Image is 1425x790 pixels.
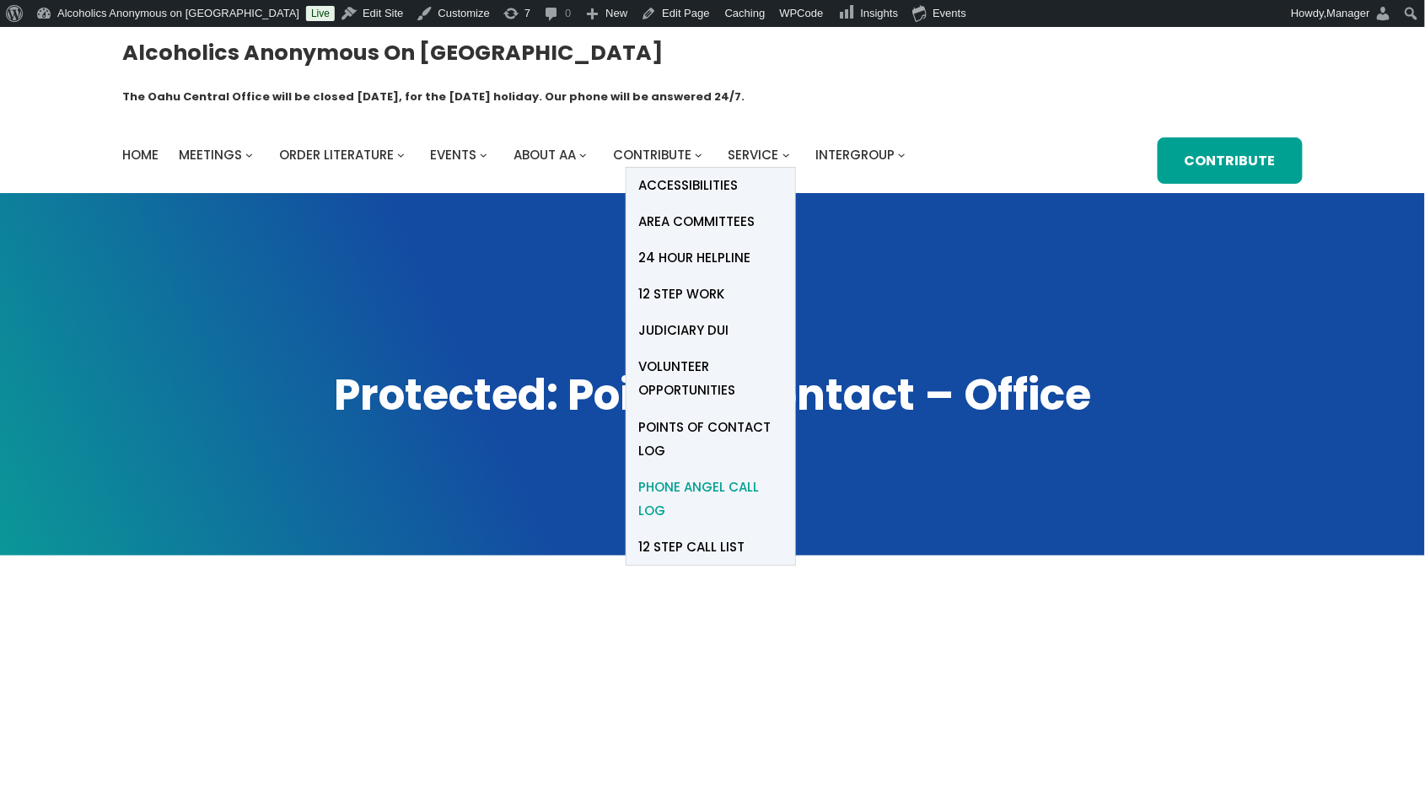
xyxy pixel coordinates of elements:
span: 12 Step Work [639,282,725,306]
span: Events [431,146,477,164]
span: Contribute [613,146,691,164]
span: Insights [861,7,899,19]
span: 24 Hour Helpline [639,246,751,270]
a: Service [729,143,779,167]
a: Contribute [1158,137,1304,184]
button: Contribute submenu [695,151,702,159]
span: Judiciary DUI [639,319,729,342]
a: 12 Step Call List [626,529,795,565]
button: Order Literature submenu [397,151,405,159]
a: About AA [514,143,576,167]
a: Area Committees [626,204,795,240]
span: Phone Angel Call Log [639,476,782,523]
span: About AA [514,146,576,164]
a: Accessibilities [626,168,795,204]
span: Manager [1327,7,1370,19]
a: Judiciary DUI [626,313,795,349]
a: Alcoholics Anonymous on [GEOGRAPHIC_DATA] [122,33,663,72]
span: Meetings [179,146,242,164]
button: Intergroup submenu [898,151,906,159]
a: Contribute [613,143,691,167]
button: Events submenu [480,151,487,159]
a: Volunteer Opportunities [626,349,795,409]
h1: Protected: Point of Contact – Office [122,367,1303,425]
span: Order Literature [279,146,394,164]
span: Accessibilities [639,174,739,197]
button: Service submenu [782,151,790,159]
h1: The Oahu Central Office will be closed [DATE], for the [DATE] holiday. Our phone will be answered... [122,89,745,105]
button: Meetings submenu [245,151,253,159]
button: About AA submenu [579,151,587,159]
a: 12 Step Work [626,277,795,313]
span: Volunteer Opportunities [639,355,782,402]
span: Home [122,146,159,164]
span: Service [729,146,779,164]
a: Phone Angel Call Log [626,469,795,529]
span: Points of Contact Log [639,416,782,463]
span: Intergroup [816,146,895,164]
nav: Intergroup [122,143,911,167]
a: Events [431,143,477,167]
a: Meetings [179,143,242,167]
a: Live [306,6,335,21]
a: Home [122,143,159,167]
a: 24 Hour Helpline [626,240,795,277]
a: Points of Contact Log [626,409,795,469]
a: Intergroup [816,143,895,167]
span: 12 Step Call List [639,535,745,559]
span: Area Committees [639,210,756,234]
